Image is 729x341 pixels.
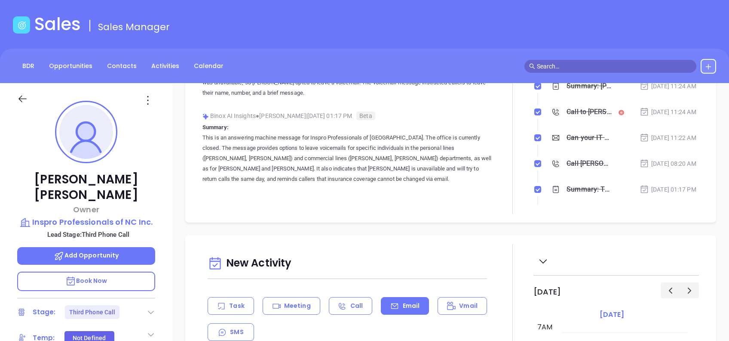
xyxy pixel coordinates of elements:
div: 7am [536,322,554,332]
div: [DATE] 01:17 PM [640,185,696,194]
b: Summary: [202,124,229,130]
div: Summary: This is an answering machine message for Inspro Professionals of NC. The office is curre... [567,183,612,196]
div: Call to [PERSON_NAME] [567,105,612,118]
h1: Sales [34,14,81,34]
span: search [529,63,535,69]
a: BDR [17,59,40,73]
p: [PERSON_NAME] [PERSON_NAME] [17,172,155,203]
img: svg%3e [202,113,209,120]
div: [DATE] 11:22 AM [640,133,696,143]
div: [DATE] 11:24 AM [640,107,696,117]
p: Task [229,301,244,310]
div: Can your IT partner prove you're covered? [567,131,612,144]
p: Meeting [284,301,311,310]
a: Inspro Professionals of NC Inc. [17,216,155,228]
p: This is an answering machine message for Inspro Professionals of [GEOGRAPHIC_DATA]. The office is... [202,133,492,184]
p: [PERSON_NAME] from Motiva Networks called Inspo Professionals to speak with [PERSON_NAME]. [PERSO... [202,67,492,98]
div: [DATE] 08:20 AM [640,159,696,168]
div: [DATE] 11:24 AM [640,81,696,91]
div: Stage: [33,306,56,319]
div: Third Phone Call [69,305,116,319]
span: ● [256,112,260,119]
input: Search… [537,62,692,71]
p: Call [350,301,363,310]
p: SMS [230,328,243,337]
h2: [DATE] [533,287,561,297]
p: Email [403,301,420,310]
img: profile-user [59,105,113,159]
a: [DATE] [598,309,626,321]
span: Book Now [65,276,107,285]
div: Binox AI Insights [PERSON_NAME] | [DATE] 01:17 PM [202,109,492,122]
span: Beta [356,112,375,120]
button: Previous day [661,282,680,298]
button: Next day [680,282,699,298]
a: Calendar [189,59,229,73]
div: New Activity [208,253,487,275]
div: Summary: [PERSON_NAME] from Motiva Networks called Inspo Professionals to speak with [PERSON_NAME... [567,80,612,93]
span: Sales Manager [98,20,170,34]
a: Activities [146,59,184,73]
div: Call [PERSON_NAME] to follow up [567,157,612,170]
a: Opportunities [44,59,98,73]
a: Contacts [102,59,142,73]
p: Owner [17,204,155,215]
span: Add Opportunity [54,251,119,260]
p: Lead Stage: Third Phone Call [21,229,155,240]
p: Vmail [459,301,478,310]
